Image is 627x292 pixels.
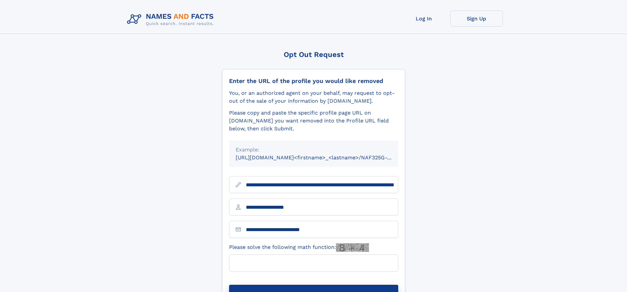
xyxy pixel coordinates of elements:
a: Sign Up [450,11,503,27]
a: Log In [398,11,450,27]
div: You, or an authorized agent on your behalf, may request to opt-out of the sale of your informatio... [229,89,398,105]
label: Please solve the following math function: [229,243,369,252]
small: [URL][DOMAIN_NAME]<firstname>_<lastname>/NAF325G-xxxxxxxx [236,154,411,161]
div: Opt Out Request [222,50,405,59]
div: Enter the URL of the profile you would like removed [229,77,398,85]
div: Example: [236,146,392,154]
img: Logo Names and Facts [124,11,219,28]
div: Please copy and paste the specific profile page URL on [DOMAIN_NAME] you want removed into the Pr... [229,109,398,133]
